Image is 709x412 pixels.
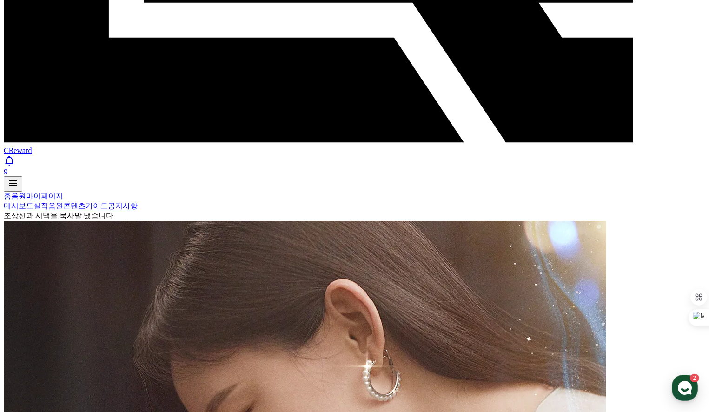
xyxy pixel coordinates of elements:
span: 홈 [29,309,35,316]
span: CReward [4,146,32,154]
div: 9 [4,168,705,176]
span: 설정 [144,309,155,316]
a: 대시보드 [4,202,33,210]
a: 가이드 [86,202,108,210]
a: 실적 [33,202,48,210]
span: 대화 [85,309,96,317]
span: 2 [94,294,98,302]
a: 음원 [48,202,63,210]
a: 음원 [11,192,26,200]
a: 설정 [120,295,179,318]
a: 마이페이지 [26,192,63,200]
a: 홈 [4,192,11,200]
a: 9 [4,155,705,176]
a: 콘텐츠 [63,202,86,210]
a: CReward [4,138,705,154]
a: 2대화 [61,295,120,318]
div: 조상신과 시댁을 묵사발 냈습니다 [4,211,705,221]
a: 공지사항 [108,202,138,210]
a: 홈 [3,295,61,318]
